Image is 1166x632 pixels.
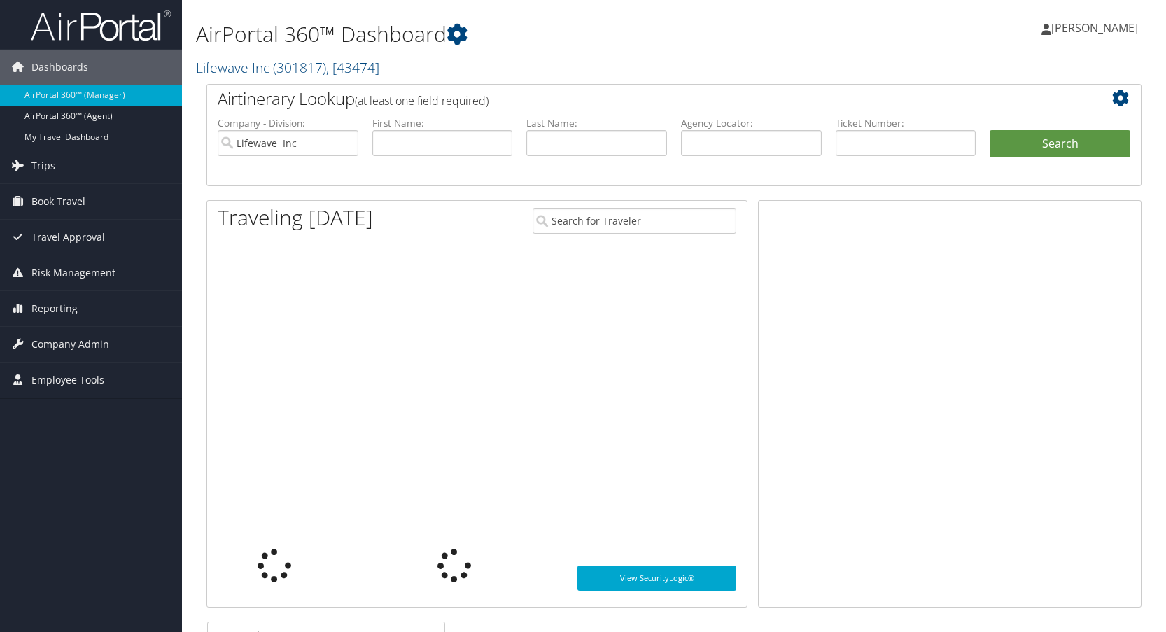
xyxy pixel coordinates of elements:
[196,58,379,77] a: Lifewave Inc
[218,116,358,130] label: Company - Division:
[218,87,1053,111] h2: Airtinerary Lookup
[196,20,834,49] h1: AirPortal 360™ Dashboard
[218,203,373,232] h1: Traveling [DATE]
[31,148,55,183] span: Trips
[31,363,104,398] span: Employee Tools
[577,566,736,591] a: View SecurityLogic®
[31,291,78,326] span: Reporting
[526,116,667,130] label: Last Name:
[31,255,115,290] span: Risk Management
[836,116,976,130] label: Ticket Number:
[355,93,489,108] span: (at least one field required)
[273,58,326,77] span: ( 301817 )
[31,50,88,85] span: Dashboards
[1041,7,1152,49] a: [PERSON_NAME]
[1051,20,1138,36] span: [PERSON_NAME]
[31,184,85,219] span: Book Travel
[326,58,379,77] span: , [ 43474 ]
[31,220,105,255] span: Travel Approval
[533,208,736,234] input: Search for Traveler
[31,327,109,362] span: Company Admin
[31,9,171,42] img: airportal-logo.png
[372,116,513,130] label: First Name:
[681,116,822,130] label: Agency Locator:
[990,130,1130,158] button: Search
